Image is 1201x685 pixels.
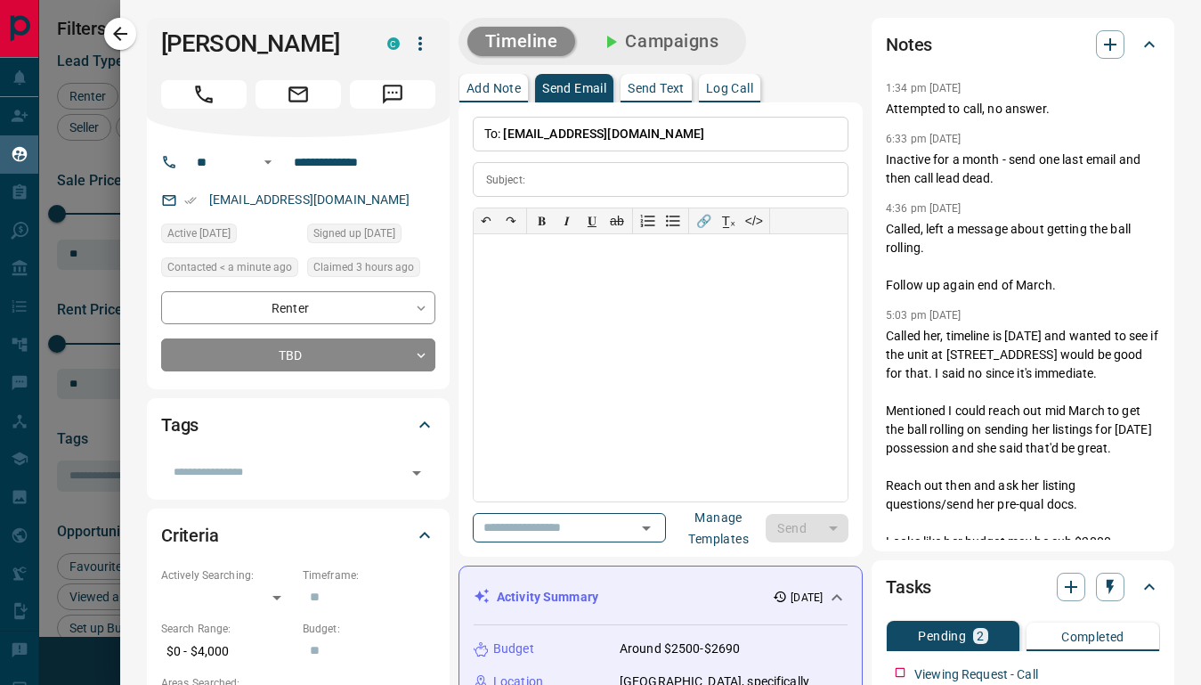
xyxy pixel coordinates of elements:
div: Wed Oct 15 2025 [307,257,435,282]
p: 6:33 pm [DATE] [886,133,962,145]
span: 𝐔 [588,214,596,228]
p: Pending [918,630,966,642]
p: Budget [493,640,534,658]
button: ab [605,208,629,233]
button: </> [742,208,767,233]
span: Message [350,80,435,109]
button: ↶ [474,208,499,233]
button: 𝐁 [530,208,555,233]
button: Open [634,516,659,541]
p: [DATE] [791,590,823,606]
button: Numbered list [636,208,661,233]
div: Renter [161,291,435,324]
h2: Criteria [161,521,219,550]
p: Subject: [486,172,525,188]
p: Send Email [542,82,606,94]
p: Completed [1061,631,1124,643]
p: Called her, timeline is [DATE] and wanted to see if the unit at [STREET_ADDRESS] would be good fo... [886,327,1160,551]
div: Tags [161,404,435,446]
svg: Email Verified [184,194,197,207]
h2: Notes [886,30,932,59]
div: Mon Oct 13 2025 [161,224,298,249]
p: 1:34 pm [DATE] [886,82,962,94]
p: Actively Searching: [161,567,294,583]
p: Around $2500-$2690 [620,640,740,658]
h1: [PERSON_NAME] [161,29,361,58]
p: Activity Summary [497,588,598,607]
p: Log Call [706,82,753,94]
button: Open [257,151,279,173]
p: $0 - $4,000 [161,637,294,666]
button: Manage Templates [671,514,766,542]
p: Timeframe: [303,567,435,583]
button: 𝑰 [555,208,580,233]
a: [EMAIL_ADDRESS][DOMAIN_NAME] [209,192,410,207]
p: Inactive for a month - send one last email and then call lead dead. [886,151,1160,188]
span: [EMAIL_ADDRESS][DOMAIN_NAME] [503,126,704,141]
button: Timeline [467,27,576,56]
span: Call [161,80,247,109]
p: 2 [977,630,984,642]
span: Active [DATE] [167,224,231,242]
div: TBD [161,338,435,371]
div: Notes [886,23,1160,66]
div: Thu Mar 05 2020 [307,224,435,249]
div: Tasks [886,566,1160,608]
div: Wed Oct 15 2025 [161,257,298,282]
span: Claimed 3 hours ago [313,258,414,276]
button: 🔗 [692,208,717,233]
button: ↷ [499,208,523,233]
div: split button [766,514,848,542]
p: Send Text [628,82,685,94]
p: 5:03 pm [DATE] [886,309,962,322]
p: Search Range: [161,621,294,637]
div: condos.ca [387,37,400,50]
h2: Tags [161,411,199,439]
p: Add Note [467,82,521,94]
p: 4:36 pm [DATE] [886,202,962,215]
button: T̲ₓ [717,208,742,233]
span: Signed up [DATE] [313,224,395,242]
div: Activity Summary[DATE] [474,581,848,614]
p: Attempted to call, no answer. [886,100,1160,118]
button: Bullet list [661,208,686,233]
div: Criteria [161,514,435,557]
s: ab [610,214,624,228]
span: Contacted < a minute ago [167,258,292,276]
button: Campaigns [582,27,736,56]
span: Email [256,80,341,109]
p: To: [473,117,848,151]
p: Viewing Request - Call [914,665,1038,684]
p: Budget: [303,621,435,637]
button: 𝐔 [580,208,605,233]
button: Open [404,461,429,485]
p: Called, left a message about getting the ball rolling. Follow up again end of March. [886,220,1160,295]
h2: Tasks [886,573,931,601]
